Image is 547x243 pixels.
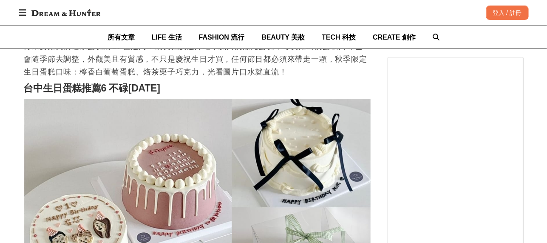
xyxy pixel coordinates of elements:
span: BEAUTY 美妝 [261,34,305,41]
a: TECH 科技 [322,26,356,49]
p: 再來要推薦的這家蛋糕店CP值超高！網友狂讚超好吃不膩口的漂亮蛋糕，每次推出的蛋糕口味也會隨季節去調整，外觀美且有質感，不只是慶祝生日才買，任何節日都必須來帶走一顆，秋季限定生日蛋糕口味：檸香白葡... [24,40,371,78]
a: 所有文章 [108,26,135,49]
span: CREATE 創作 [373,34,416,41]
a: CREATE 創作 [373,26,416,49]
a: FASHION 流行 [199,26,245,49]
div: 登入 / 註冊 [486,6,529,20]
strong: 台中生日蛋糕推薦6 不碌[DATE] [24,83,160,94]
span: FASHION 流行 [199,34,245,41]
span: LIFE 生活 [152,34,182,41]
span: 所有文章 [108,34,135,41]
img: Dream & Hunter [27,5,105,20]
span: TECH 科技 [322,34,356,41]
a: LIFE 生活 [152,26,182,49]
a: BEAUTY 美妝 [261,26,305,49]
